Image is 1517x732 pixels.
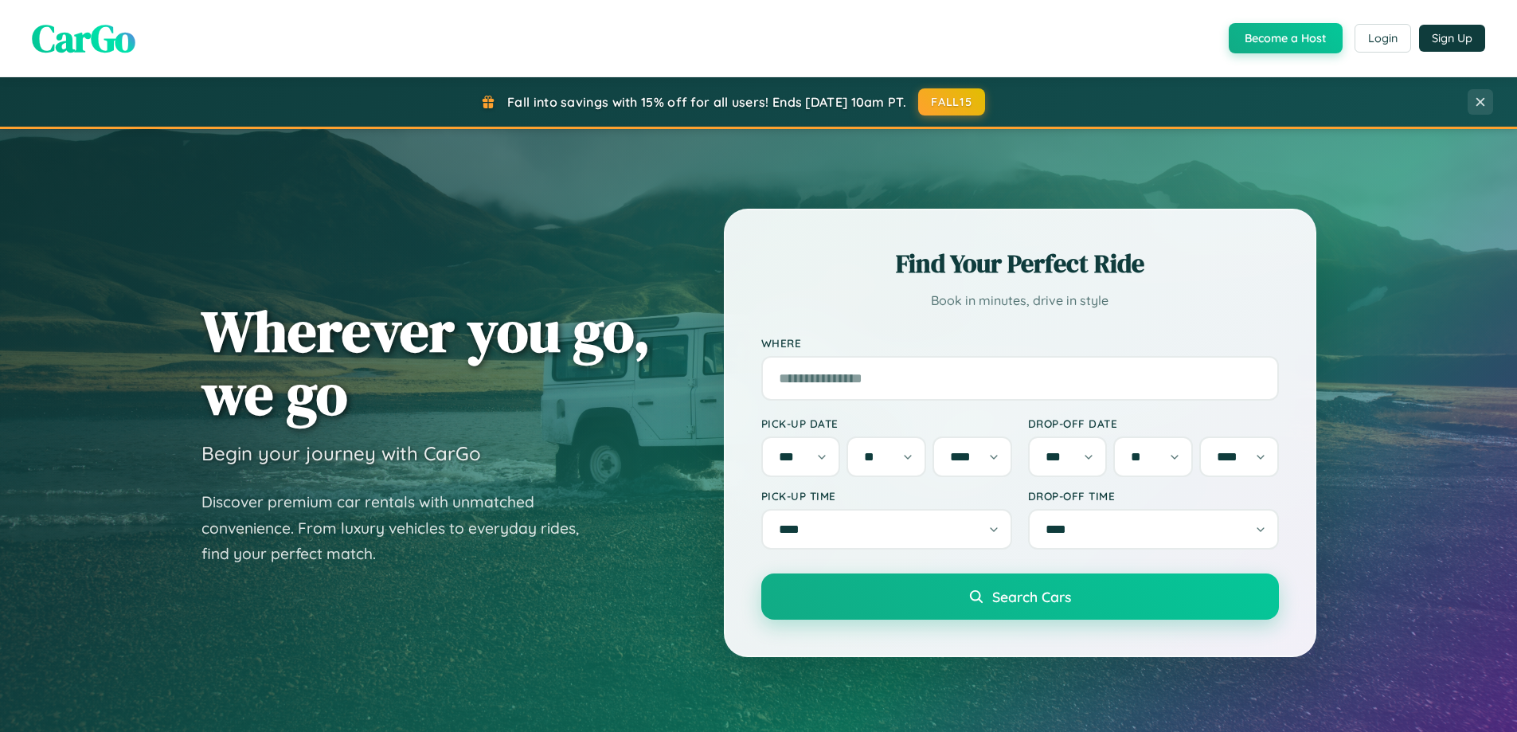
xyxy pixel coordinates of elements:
p: Discover premium car rentals with unmatched convenience. From luxury vehicles to everyday rides, ... [201,489,600,567]
label: Pick-up Time [761,489,1012,503]
span: CarGo [32,12,135,65]
button: Search Cars [761,573,1279,620]
span: Fall into savings with 15% off for all users! Ends [DATE] 10am PT. [507,94,906,110]
button: Sign Up [1419,25,1485,52]
h3: Begin your journey with CarGo [201,441,481,465]
button: Become a Host [1229,23,1343,53]
button: Login [1355,24,1411,53]
label: Where [761,336,1279,350]
span: Search Cars [992,588,1071,605]
p: Book in minutes, drive in style [761,289,1279,312]
label: Drop-off Time [1028,489,1279,503]
button: FALL15 [918,88,985,115]
h2: Find Your Perfect Ride [761,246,1279,281]
h1: Wherever you go, we go [201,299,651,425]
label: Pick-up Date [761,417,1012,430]
label: Drop-off Date [1028,417,1279,430]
